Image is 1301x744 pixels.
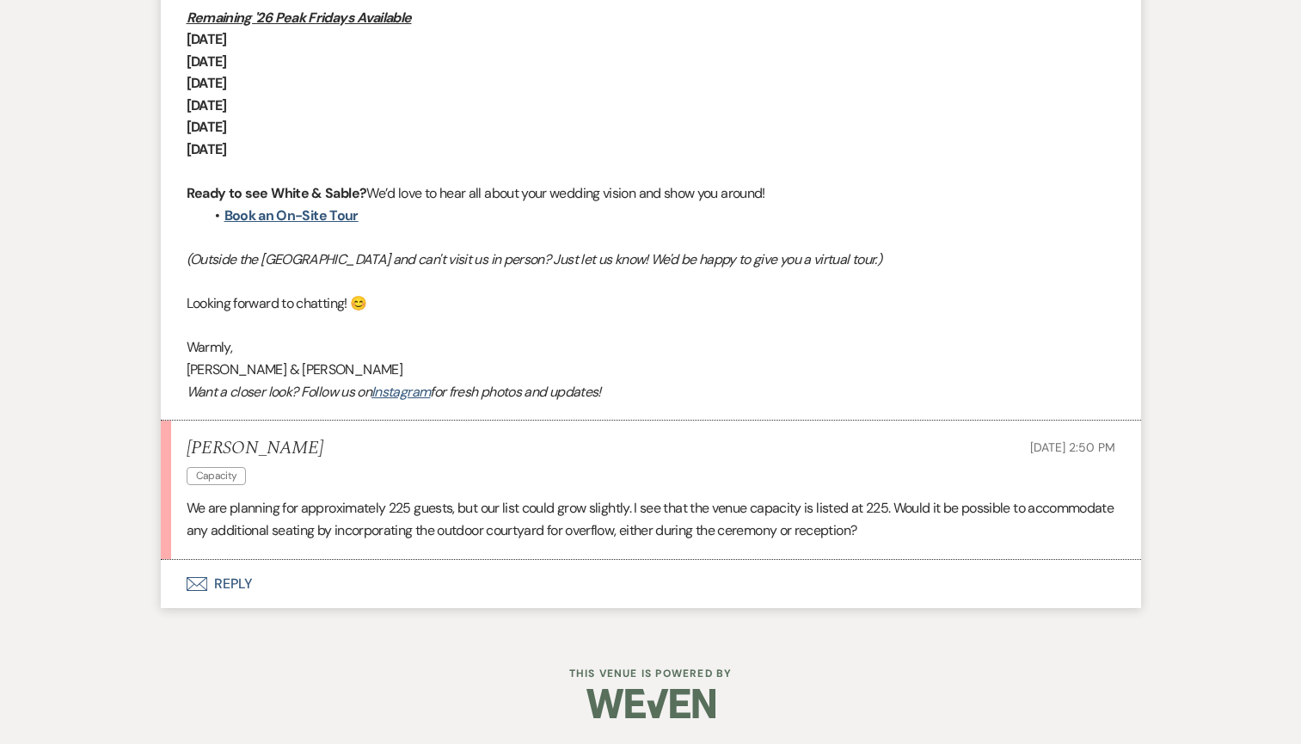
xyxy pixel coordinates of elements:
[187,359,1115,381] p: [PERSON_NAME] & [PERSON_NAME]
[586,673,715,734] img: Weven Logo
[1030,440,1114,455] span: [DATE] 2:50 PM
[161,560,1141,608] button: Reply
[187,438,323,459] h5: [PERSON_NAME]
[187,96,227,114] strong: [DATE]
[187,74,227,92] strong: [DATE]
[187,383,601,401] em: Want a closer look? Follow us on for fresh photos and updates!
[187,292,1115,315] p: Looking forward to chatting! 😊
[187,499,1114,539] span: We are planning for approximately 225 guests, but our list could grow slightly. I see that the ve...
[187,182,1115,205] p: We’d love to hear all about your wedding vision and show you around!
[224,206,359,224] a: Book an On-Site Tour
[187,118,227,136] strong: [DATE]
[371,383,430,401] a: Instagram
[187,52,227,71] strong: [DATE]
[187,9,412,27] u: Remaining '26 Peak Fridays Available
[187,467,247,485] span: Capacity
[187,30,227,48] strong: [DATE]
[187,140,227,158] strong: [DATE]
[187,250,882,268] em: (Outside the [GEOGRAPHIC_DATA] and can't visit us in person? Just let us know! We'd be happy to g...
[187,184,367,202] strong: Ready to see White & Sable?
[187,336,1115,359] p: Warmly,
